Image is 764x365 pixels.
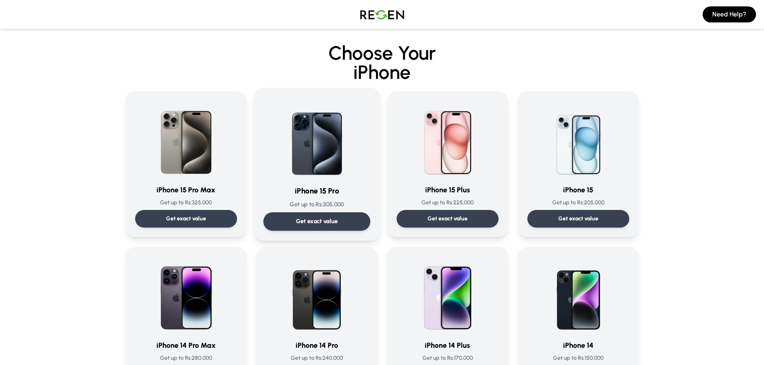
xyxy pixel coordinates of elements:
img: iPhone 14 [540,256,617,333]
h3: iPhone 15 [527,184,629,196]
p: Get exact value [558,215,598,223]
h3: iPhone 15 Plus [397,184,499,196]
img: iPhone 15 Plus [409,101,486,178]
h3: iPhone 15 Pro [263,186,370,197]
h3: iPhone 14 Pro Max [135,340,237,351]
p: Get exact value [166,215,206,223]
p: Get up to Rs: 225,000 [397,199,499,207]
img: Logo [354,3,410,26]
h3: iPhone 14 Pro [266,340,368,351]
h3: iPhone 15 Pro Max [135,184,237,196]
p: Get up to Rs: 280,000 [135,354,237,362]
p: Get exact value [428,215,468,223]
p: Get up to Rs: 305,000 [263,200,370,209]
p: Get up to Rs: 170,000 [397,354,499,362]
button: Need Help? [703,6,756,22]
p: Get up to Rs: 325,000 [135,199,237,207]
p: Get up to Rs: 205,000 [527,199,629,207]
h3: iPhone 14 Plus [397,340,499,351]
img: iPhone 15 [540,101,617,178]
p: Get up to Rs: 150,000 [527,354,629,362]
img: iPhone 14 Plus [409,256,486,333]
h3: iPhone 14 [527,340,629,351]
p: Get up to Rs: 240,000 [266,354,368,362]
span: Choose Your [328,41,436,65]
span: iPhone [82,63,682,82]
p: Get exact value [296,217,338,226]
img: iPhone 15 Pro Max [148,101,225,178]
img: iPhone 14 Pro Max [148,256,225,333]
img: iPhone 14 Pro [278,256,355,333]
img: iPhone 15 Pro [276,98,357,179]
